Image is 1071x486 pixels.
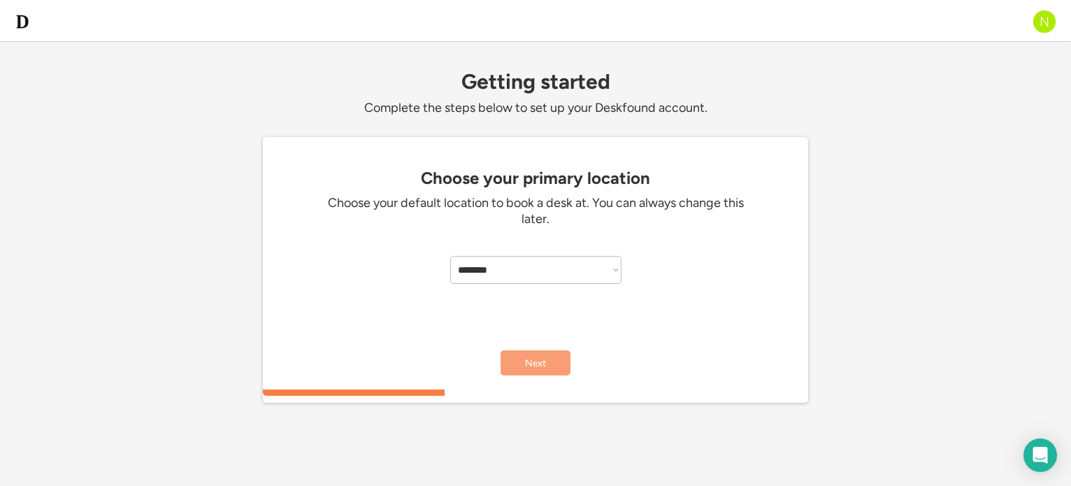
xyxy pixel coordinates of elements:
div: Choose your default location to book a desk at. You can always change this later. [326,195,745,228]
div: Open Intercom Messenger [1023,438,1057,472]
div: Getting started [263,70,808,93]
div: 33.3333333333333% [266,389,811,396]
img: d-whitebg.png [14,13,31,30]
button: Next [501,350,570,376]
div: Choose your primary location [270,169,801,188]
div: Complete the steps below to set up your Deskfound account. [263,100,808,116]
img: N.png [1032,9,1057,34]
